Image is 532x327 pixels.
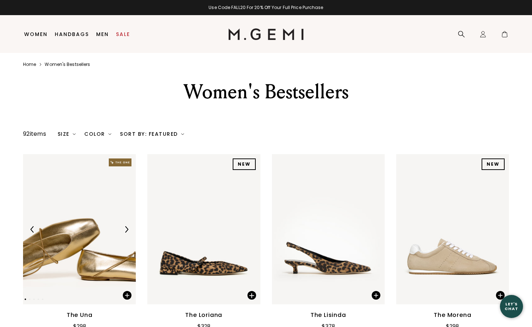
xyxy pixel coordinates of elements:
[272,154,385,304] img: The Lisinda
[58,131,76,137] div: Size
[23,130,46,138] div: 92 items
[23,62,36,67] a: Home
[185,311,222,319] div: The Loriana
[500,302,523,311] div: Let's Chat
[55,31,89,37] a: Handbags
[141,79,391,105] div: Women's Bestsellers
[123,226,130,233] img: Next Arrow
[310,311,346,319] div: The Lisinda
[482,158,505,170] div: NEW
[109,158,131,166] img: The One tag
[233,158,256,170] div: NEW
[116,31,130,37] a: Sale
[147,154,260,304] img: The Loriana
[120,131,184,137] div: Sort By: Featured
[73,133,76,135] img: chevron-down.svg
[181,133,184,135] img: chevron-down.svg
[385,154,497,304] img: The Lisinda
[260,154,373,304] img: The Loriana
[96,31,109,37] a: Men
[228,28,304,40] img: M.Gemi
[84,131,111,137] div: Color
[67,311,93,319] div: The Una
[396,154,509,304] img: The Morena
[434,311,471,319] div: The Morena
[108,133,111,135] img: chevron-down.svg
[29,226,36,233] img: Previous Arrow
[24,31,48,37] a: Women
[136,154,249,304] img: The Una
[23,154,136,304] img: The Una
[45,62,90,67] a: Women's bestsellers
